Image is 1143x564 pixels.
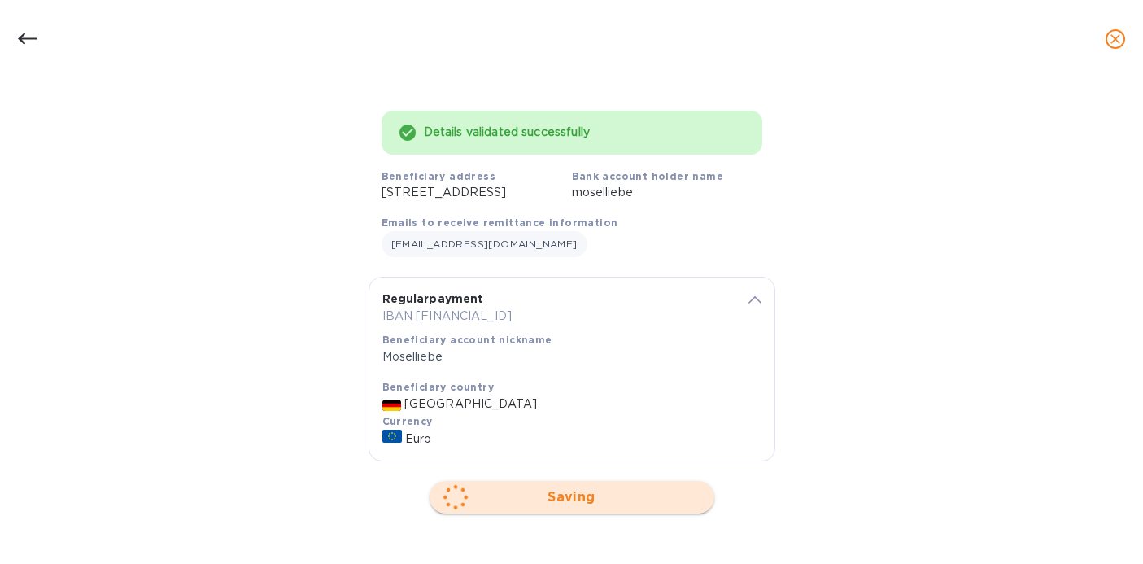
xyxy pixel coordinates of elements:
div: Details validated successfully [424,118,746,147]
img: DE [382,400,401,411]
p: Moselliebe [382,348,730,365]
span: [GEOGRAPHIC_DATA] [404,397,537,410]
p: [STREET_ADDRESS] [382,184,572,201]
b: Beneficiary address [382,170,496,182]
span: [EMAIL_ADDRESS][DOMAIN_NAME] [391,238,578,250]
button: close [1096,20,1135,59]
b: Beneficiary account nickname [382,334,552,346]
b: Beneficiary country [382,381,495,393]
b: Regular payment [382,292,484,305]
b: Emails to receive remittance information [382,216,618,229]
p: moselliebe [572,184,762,201]
p: IBAN [FINANCIAL_ID] [382,308,730,325]
b: Currency [382,415,433,427]
span: Euro [405,432,432,445]
b: Bank account holder name [572,170,724,182]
